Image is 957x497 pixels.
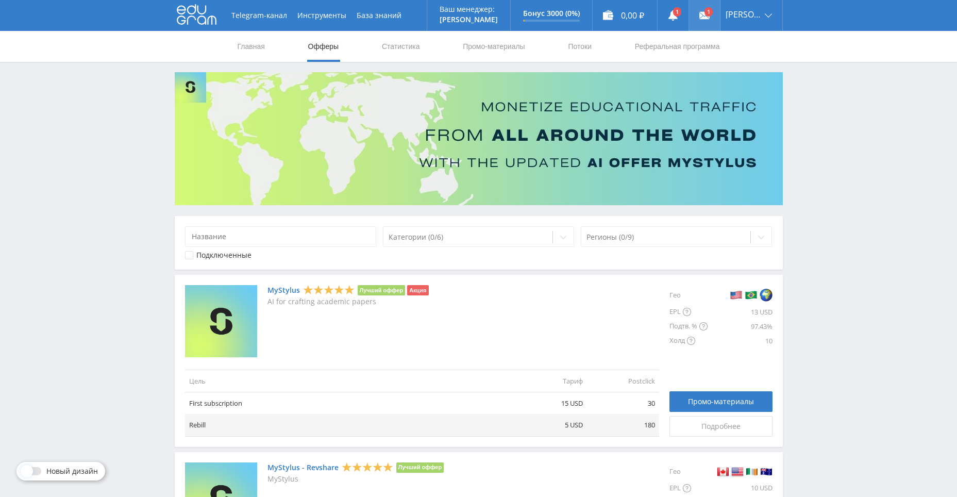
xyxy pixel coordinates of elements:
div: Подтв. % [669,319,708,334]
div: 5 Stars [303,285,355,295]
td: 15 USD [515,392,587,415]
a: MyStylus - Revshare [267,463,339,472]
div: 97.43% [708,319,773,334]
li: Акция [407,285,428,295]
li: Лучший оффер [396,462,444,473]
a: Потоки [567,31,593,62]
p: [PERSON_NAME] [440,15,498,24]
p: Бонус 3000 (0%) [523,9,580,18]
td: Postclick [587,370,659,392]
div: 5 Stars [342,461,393,472]
li: Лучший оффер [358,285,406,295]
div: Гео [669,285,708,305]
a: Промо-материалы [462,31,526,62]
td: 30 [587,392,659,415]
a: MyStylus [267,286,300,294]
td: Rebill [185,414,515,436]
div: 10 USD [708,481,773,495]
span: Промо-материалы [688,397,754,406]
a: Офферы [307,31,340,62]
td: First subscription [185,392,515,415]
p: AI for crafting academic papers [267,297,429,306]
a: Статистика [381,31,421,62]
a: Реферальная программа [634,31,721,62]
div: 13 USD [708,305,773,319]
div: Подключенные [196,251,251,259]
td: 5 USD [515,414,587,436]
img: Banner [175,72,783,205]
div: EPL [669,481,708,495]
div: Гео [669,462,708,481]
span: [PERSON_NAME] [726,10,762,19]
div: Холд [669,334,708,348]
input: Название [185,226,377,247]
p: Ваш менеджер: [440,5,498,13]
p: MyStylus [267,475,444,483]
div: 10 [708,334,773,348]
td: Цель [185,370,515,392]
span: Новый дизайн [46,467,98,475]
div: EPL [669,305,708,319]
td: 180 [587,414,659,436]
a: Подробнее [669,416,773,437]
a: Промо-материалы [669,391,773,412]
img: MyStylus [185,285,257,357]
a: Главная [237,31,266,62]
td: Тариф [515,370,587,392]
span: Подробнее [701,422,741,430]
